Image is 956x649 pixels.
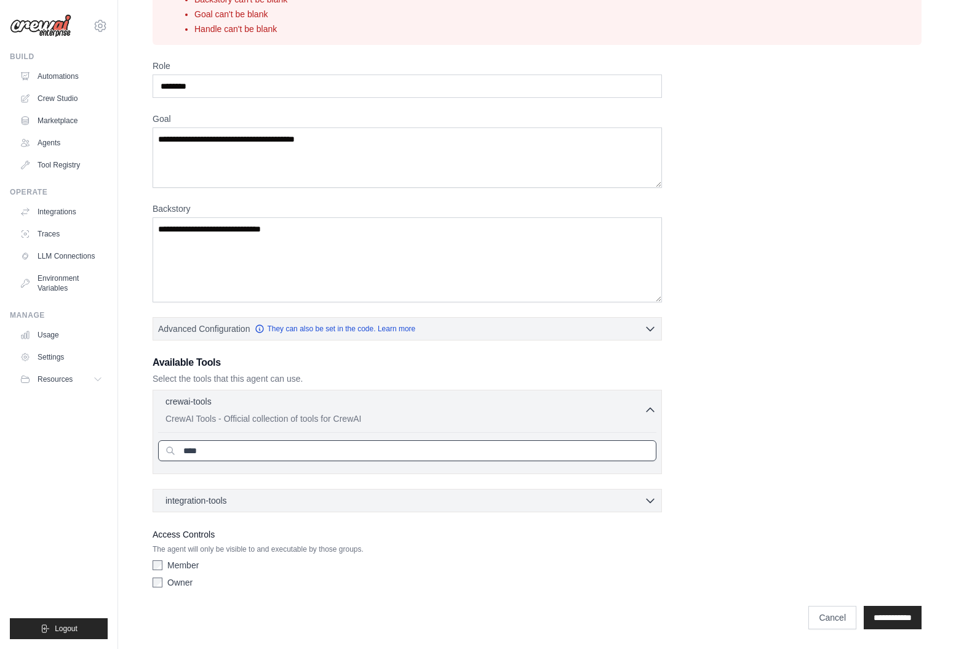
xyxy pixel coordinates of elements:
[15,325,108,345] a: Usage
[167,576,193,589] label: Owner
[153,203,662,215] label: Backstory
[194,23,354,35] li: Handle can't be blank
[15,268,108,298] a: Environment Variables
[15,202,108,222] a: Integrations
[55,624,78,634] span: Logout
[15,246,108,266] a: LLM Connections
[15,155,108,175] a: Tool Registry
[15,89,108,108] a: Crew Studio
[158,323,250,335] span: Advanced Configuration
[194,8,354,20] li: Goal can't be blank
[15,133,108,153] a: Agents
[15,369,108,389] button: Resources
[10,52,108,62] div: Build
[15,347,108,367] a: Settings
[153,318,661,340] button: Advanced Configuration They can also be set in the code. Learn more
[153,527,662,542] label: Access Controls
[10,618,108,639] button: Logout
[38,374,73,384] span: Resources
[153,373,662,385] p: Select the tools that this agent can use.
[165,494,227,507] span: integration-tools
[15,67,108,86] a: Automations
[15,111,108,131] a: Marketplace
[165,413,644,425] p: CrewAI Tools - Official collection of tools for CrewAI
[153,113,662,125] label: Goal
[158,395,656,425] button: crewai-tools CrewAI Tools - Official collection of tools for CrewAI
[255,324,415,334] a: They can also be set in the code. Learn more
[153,544,662,554] p: The agent will only be visible to and executable by those groups.
[10,14,71,38] img: Logo
[15,224,108,244] a: Traces
[158,494,656,507] button: integration-tools
[808,606,856,629] a: Cancel
[10,310,108,320] div: Manage
[153,355,662,370] h3: Available Tools
[153,60,662,72] label: Role
[165,395,212,408] p: crewai-tools
[167,559,199,571] label: Member
[10,187,108,197] div: Operate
